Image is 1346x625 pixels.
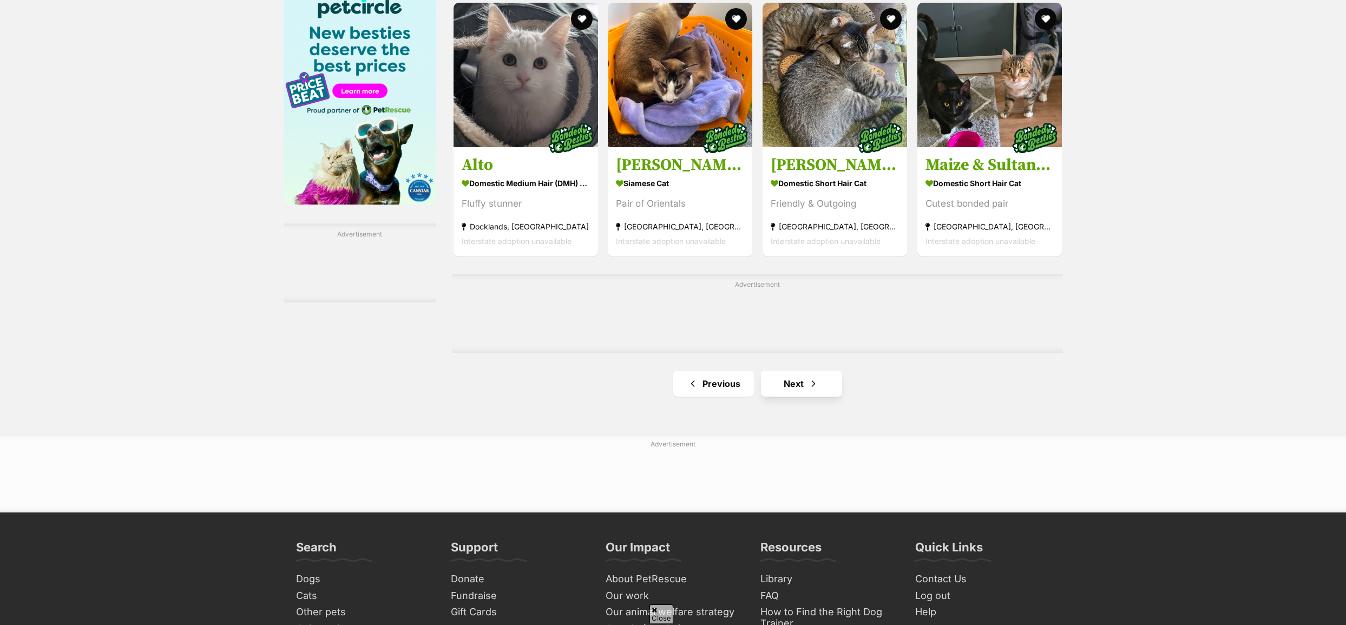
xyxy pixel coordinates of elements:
[756,588,900,604] a: FAQ
[454,3,598,147] img: Alto - Domestic Medium Hair (DMH) Cat
[616,219,744,234] strong: [GEOGRAPHIC_DATA], [GEOGRAPHIC_DATA]
[771,196,899,211] div: Friendly & Outgoing
[911,571,1055,588] a: Contact Us
[925,175,1054,191] strong: Domestic Short Hair Cat
[911,588,1055,604] a: Log out
[292,571,436,588] a: Dogs
[771,236,881,246] span: Interstate adoption unavailable
[911,604,1055,621] a: Help
[462,196,590,211] div: Fluffy stunner
[462,219,590,234] strong: Docklands, [GEOGRAPHIC_DATA]
[616,155,744,175] h3: [PERSON_NAME] & [PERSON_NAME]
[296,540,337,561] h3: Search
[606,540,670,561] h3: Our Impact
[880,8,902,30] button: favourite
[698,111,752,165] img: bonded besties
[292,588,436,604] a: Cats
[462,236,572,246] span: Interstate adoption unavailable
[771,155,899,175] h3: [PERSON_NAME] & [PERSON_NAME] - In [PERSON_NAME] care in [GEOGRAPHIC_DATA]
[925,155,1054,175] h3: Maize & Sultana (Located [GEOGRAPHIC_DATA])
[616,196,744,211] div: Pair of Orientals
[616,236,726,246] span: Interstate adoption unavailable
[763,147,907,256] a: [PERSON_NAME] & [PERSON_NAME] - In [PERSON_NAME] care in [GEOGRAPHIC_DATA] Domestic Short Hair Ca...
[673,371,754,397] a: Previous page
[570,8,592,30] button: favourite
[853,111,907,165] img: bonded besties
[763,3,907,147] img: Liam & Lalo - In foster care in Ascot Vale - Domestic Short Hair Cat
[761,371,842,397] a: Next page
[925,196,1054,211] div: Cutest bonded pair
[925,236,1035,246] span: Interstate adoption unavailable
[925,219,1054,234] strong: [GEOGRAPHIC_DATA], [GEOGRAPHIC_DATA]
[447,571,590,588] a: Donate
[915,540,983,561] h3: Quick Links
[771,219,899,234] strong: [GEOGRAPHIC_DATA], [GEOGRAPHIC_DATA]
[725,8,747,30] button: favourite
[601,604,745,621] a: Our animal welfare strategy
[616,175,744,191] strong: Siamese Cat
[608,3,752,147] img: Minnie & Oscar - Siamese Cat
[452,274,1063,353] div: Advertisement
[760,540,822,561] h3: Resources
[284,223,436,302] div: Advertisement
[649,604,673,623] span: Close
[543,111,598,165] img: bonded besties
[451,540,498,561] h3: Support
[454,147,598,256] a: Alto Domestic Medium Hair (DMH) Cat Fluffy stunner Docklands, [GEOGRAPHIC_DATA] Interstate adopti...
[462,175,590,191] strong: Domestic Medium Hair (DMH) Cat
[771,175,899,191] strong: Domestic Short Hair Cat
[447,588,590,604] a: Fundraise
[1008,111,1062,165] img: bonded besties
[608,147,752,256] a: [PERSON_NAME] & [PERSON_NAME] Siamese Cat Pair of Orientals [GEOGRAPHIC_DATA], [GEOGRAPHIC_DATA] ...
[447,604,590,621] a: Gift Cards
[452,371,1063,397] nav: Pagination
[917,147,1062,256] a: Maize & Sultana (Located [GEOGRAPHIC_DATA]) Domestic Short Hair Cat Cutest bonded pair [GEOGRAPHI...
[601,571,745,588] a: About PetRescue
[292,604,436,621] a: Other pets
[917,3,1062,147] img: Maize & Sultana (Located Wantirna) - Domestic Short Hair Cat
[462,155,590,175] h3: Alto
[756,571,900,588] a: Library
[1035,8,1056,30] button: favourite
[601,588,745,604] a: Our work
